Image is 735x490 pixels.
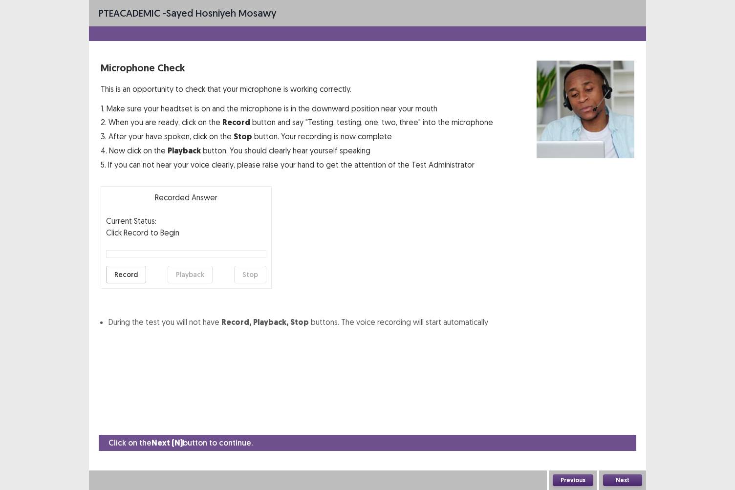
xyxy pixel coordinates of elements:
[221,317,251,327] strong: Record,
[290,317,309,327] strong: Stop
[168,146,201,156] strong: Playback
[537,61,634,158] img: microphone check
[151,438,183,448] strong: Next (N)
[101,116,493,128] p: 2. When you are ready, click on the button and say "Testing, testing, one, two, three" into the m...
[101,130,493,143] p: 3. After your have spoken, click on the button. Your recording is now complete
[108,437,253,449] p: Click on the button to continue.
[603,474,642,486] button: Next
[101,61,493,75] p: Microphone Check
[108,316,634,328] li: During the test you will not have buttons. The voice recording will start automatically
[101,159,493,170] p: 5. If you can not hear your voice clearly, please raise your hand to get the attention of the Tes...
[106,227,266,238] p: Click Record to Begin
[553,474,593,486] button: Previous
[168,266,213,283] button: Playback
[101,83,493,95] p: This is an opportunity to check that your microphone is working correctly.
[106,192,266,203] p: Recorded Answer
[234,266,266,283] button: Stop
[99,6,276,21] p: - Sayed Hosniyeh Mosawy
[101,145,493,157] p: 4. Now click on the button. You should clearly hear yourself speaking
[106,266,146,283] button: Record
[253,317,288,327] strong: Playback,
[234,131,252,142] strong: Stop
[222,117,250,128] strong: Record
[99,7,160,19] span: PTE academic
[101,103,493,114] p: 1. Make sure your headtset is on and the microphone is in the downward position near your mouth
[106,215,156,227] p: Current Status:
